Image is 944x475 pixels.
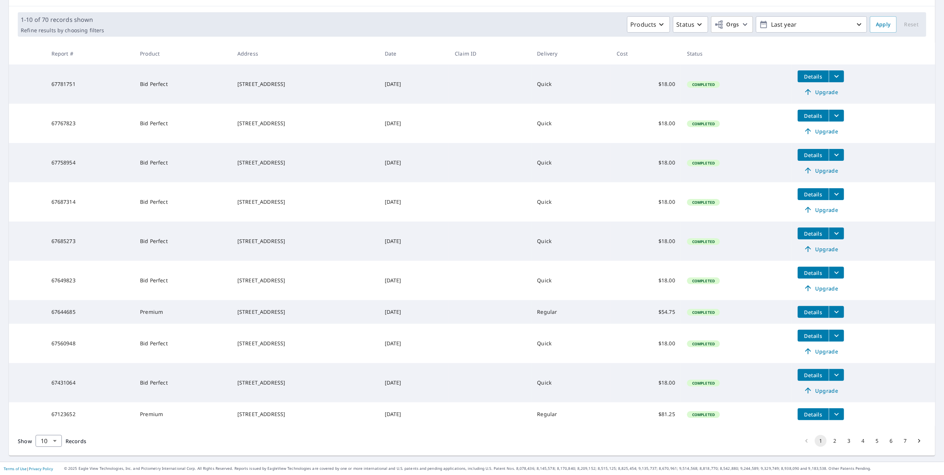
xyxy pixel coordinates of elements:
td: Premium [134,402,231,426]
div: [STREET_ADDRESS] [237,198,373,206]
td: $81.25 [611,402,681,426]
td: Regular [531,300,611,324]
button: Go to next page [913,435,925,447]
td: Quick [531,182,611,222]
a: Privacy Policy [29,466,53,471]
div: Show 10 records [36,435,62,447]
span: Upgrade [802,205,840,214]
button: detailsBtn-67431064 [798,369,829,381]
td: Bid Perfect [134,261,231,300]
td: Premium [134,300,231,324]
a: Upgrade [798,282,844,294]
button: filesDropdownBtn-67687314 [829,188,844,200]
th: Status [681,43,792,64]
span: Upgrade [802,284,840,293]
span: Details [802,230,824,237]
button: Orgs [711,16,753,33]
td: 67649823 [46,261,134,300]
th: Date [379,43,449,64]
td: Quick [531,261,611,300]
span: Upgrade [802,127,840,136]
td: [DATE] [379,64,449,104]
td: $18.00 [611,222,681,261]
button: page 1 [815,435,827,447]
button: filesDropdownBtn-67644685 [829,306,844,318]
th: Address [231,43,379,64]
button: detailsBtn-67123652 [798,408,829,420]
span: Completed [688,200,719,205]
td: $54.75 [611,300,681,324]
span: Completed [688,381,719,386]
button: Status [673,16,708,33]
a: Upgrade [798,86,844,98]
span: Completed [688,341,719,346]
button: Last year [756,16,867,33]
td: Regular [531,402,611,426]
button: detailsBtn-67781751 [798,70,829,82]
td: $18.00 [611,363,681,402]
span: Upgrade [802,347,840,356]
button: detailsBtn-67649823 [798,267,829,279]
td: $18.00 [611,64,681,104]
p: © 2025 Eagle View Technologies, Inc. and Pictometry International Corp. All Rights Reserved. Repo... [64,466,940,471]
span: Show [18,438,32,445]
div: [STREET_ADDRESS] [237,120,373,127]
button: detailsBtn-67685273 [798,227,829,239]
span: Upgrade [802,245,840,253]
p: 1-10 of 70 records shown [21,15,104,24]
td: Bid Perfect [134,64,231,104]
a: Upgrade [798,385,844,396]
span: Completed [688,82,719,87]
span: Orgs [714,20,739,29]
td: Bid Perfect [134,324,231,363]
td: [DATE] [379,324,449,363]
div: [STREET_ADDRESS] [237,379,373,386]
span: Details [802,269,824,276]
td: [DATE] [379,261,449,300]
button: detailsBtn-67560948 [798,330,829,342]
span: Details [802,191,824,198]
button: Products [627,16,670,33]
span: Details [802,112,824,119]
td: 67644685 [46,300,134,324]
th: Report # [46,43,134,64]
button: Go to page 4 [857,435,869,447]
div: [STREET_ADDRESS] [237,80,373,88]
span: Details [802,309,824,316]
div: [STREET_ADDRESS] [237,159,373,166]
td: Bid Perfect [134,182,231,222]
td: [DATE] [379,222,449,261]
td: [DATE] [379,182,449,222]
th: Delivery [531,43,611,64]
p: Last year [768,18,855,31]
p: | [4,466,53,471]
button: filesDropdownBtn-67758954 [829,149,844,161]
p: Status [676,20,694,29]
td: 67560948 [46,324,134,363]
td: Bid Perfect [134,143,231,182]
span: Records [66,438,86,445]
div: [STREET_ADDRESS] [237,340,373,347]
span: Details [802,332,824,339]
button: filesDropdownBtn-67431064 [829,369,844,381]
div: [STREET_ADDRESS] [237,237,373,245]
p: Products [630,20,656,29]
span: Completed [688,310,719,315]
button: Go to page 3 [843,435,855,447]
td: 67781751 [46,64,134,104]
nav: pagination navigation [800,435,926,447]
td: Quick [531,104,611,143]
td: Bid Perfect [134,104,231,143]
div: [STREET_ADDRESS] [237,411,373,418]
button: Apply [870,16,897,33]
div: [STREET_ADDRESS] [237,277,373,284]
td: [DATE] [379,104,449,143]
span: Completed [688,121,719,126]
td: $18.00 [611,261,681,300]
span: Details [802,73,824,80]
span: Completed [688,160,719,166]
button: detailsBtn-67767823 [798,110,829,122]
span: Upgrade [802,386,840,395]
a: Upgrade [798,204,844,216]
button: Go to page 6 [885,435,897,447]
